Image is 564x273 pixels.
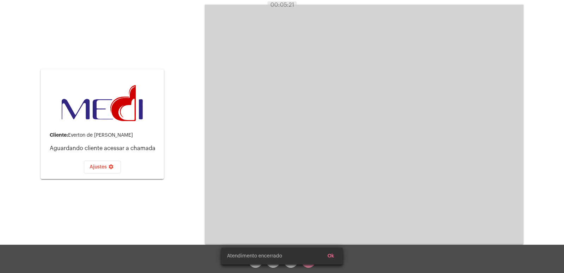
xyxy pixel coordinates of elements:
[50,145,158,152] p: Aguardando cliente acessar a chamada
[227,253,282,260] span: Atendimento encerrado
[90,165,115,170] span: Ajustes
[50,132,68,137] strong: Cliente:
[50,132,158,138] div: Everton de [PERSON_NAME]
[327,254,334,259] span: Ok
[62,85,143,121] img: d3a1b5fa-500b-b90f-5a1c-719c20e9830b.png
[270,2,294,8] span: 00:05:21
[107,164,115,172] mat-icon: settings
[84,161,121,173] button: Ajustes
